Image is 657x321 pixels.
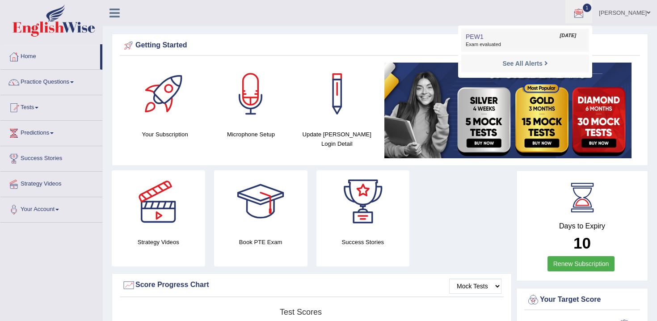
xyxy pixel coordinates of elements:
span: Exam evaluated [466,41,585,48]
h4: Days to Expiry [526,222,638,230]
a: See All Alerts [500,59,550,68]
a: Success Stories [0,146,102,169]
h4: Microphone Setup [212,130,289,139]
div: Your Target Score [526,293,638,307]
img: small5.jpg [384,63,632,158]
h4: Success Stories [316,237,410,247]
a: Practice Questions [0,70,102,92]
h4: Strategy Videos [112,237,205,247]
a: Home [0,44,100,67]
a: Strategy Videos [0,172,102,194]
div: Getting Started [122,39,638,52]
b: 10 [573,234,591,252]
span: [DATE] [560,32,576,39]
a: Predictions [0,121,102,143]
a: Your Account [0,197,102,220]
tspan: Test scores [280,308,322,317]
h4: Your Subscription [126,130,203,139]
a: Tests [0,95,102,118]
span: PEW1 [466,33,484,40]
h4: Update [PERSON_NAME] Login Detail [299,130,375,148]
a: Renew Subscription [547,256,615,271]
h4: Book PTE Exam [214,237,307,247]
a: PEW1 [DATE] Exam evaluated [463,31,587,50]
strong: See All Alerts [502,60,542,67]
div: Score Progress Chart [122,279,501,292]
span: 1 [583,4,592,12]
